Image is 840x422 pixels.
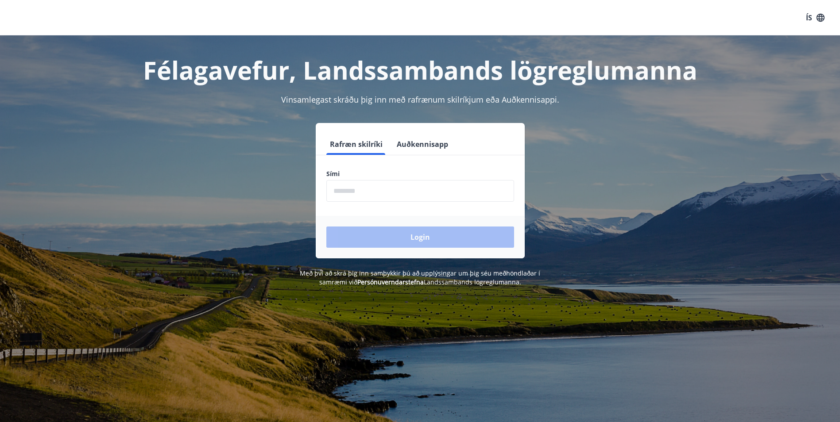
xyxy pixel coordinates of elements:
label: Sími [326,169,514,178]
button: ÍS [801,10,829,26]
span: Með því að skrá þig inn samþykkir þú að upplýsingar um þig séu meðhöndlaðar í samræmi við Landssa... [300,269,540,286]
span: Vinsamlegast skráðu þig inn með rafrænum skilríkjum eða Auðkennisappi. [281,94,559,105]
button: Rafræn skilríki [326,134,386,155]
button: Auðkennisapp [393,134,452,155]
a: Persónuverndarstefna [357,278,424,286]
h1: Félagavefur, Landssambands lögreglumanna [112,53,728,87]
